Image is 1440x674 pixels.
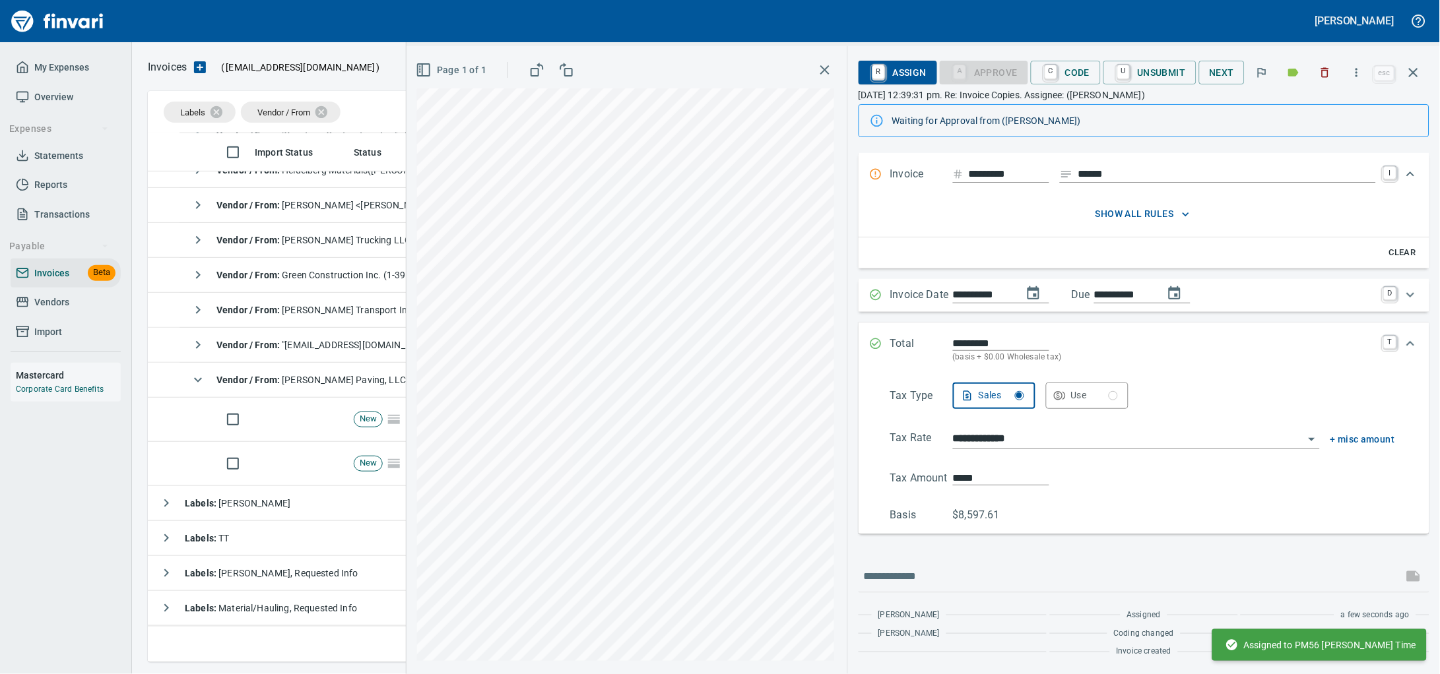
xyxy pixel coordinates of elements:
[224,61,376,74] span: [EMAIL_ADDRESS][DOMAIN_NAME]
[1159,278,1191,309] button: change due date
[890,507,953,523] p: Basis
[11,317,121,347] a: Import
[216,200,587,210] span: [PERSON_NAME] <[PERSON_NAME][EMAIL_ADDRESS][DOMAIN_NAME]>
[216,305,282,315] strong: Vendor / From :
[255,144,330,160] span: Import Status
[859,322,1429,377] div: Expand
[1031,61,1101,84] button: CCode
[979,387,1024,404] div: Sales
[216,375,453,385] span: [PERSON_NAME] Paving, LLC. (1-30389)
[11,53,121,82] a: My Expenses
[216,270,425,280] span: Green Construction Inc. (1-39539)
[1114,61,1186,84] span: Unsubmit
[859,377,1429,534] div: Expand
[1384,336,1397,349] a: T
[213,61,380,74] p: ( )
[890,166,953,183] p: Invoice
[255,144,313,160] span: Import Status
[1127,609,1161,622] span: Assigned
[11,141,121,171] a: Statements
[1018,278,1049,309] button: change date
[216,340,282,350] strong: Vendor / From :
[383,413,405,423] span: Pages Split
[34,177,67,193] span: Reports
[216,235,455,245] span: [PERSON_NAME] Trucking LLC (1-10247)
[185,533,218,543] strong: Labels :
[185,498,218,508] strong: Labels :
[88,265,115,280] span: Beta
[1117,645,1172,658] span: Invoice created
[383,457,405,468] span: Pages Split
[34,148,83,164] span: Statements
[4,117,114,141] button: Expenses
[185,568,358,578] span: [PERSON_NAME], Requested Info
[1303,430,1321,448] button: Open
[869,61,927,84] span: Assign
[890,336,953,364] p: Total
[354,144,381,160] span: Status
[11,82,121,112] a: Overview
[216,200,282,210] strong: Vendor / From :
[413,58,492,82] button: Page 1 of 1
[185,498,290,508] span: [PERSON_NAME]
[164,102,236,123] div: Labels
[859,61,937,84] button: RAssign
[241,102,341,123] div: Vendor / From
[1375,66,1394,80] a: esc
[257,107,310,117] span: Vendor / From
[185,603,357,613] span: Material/Hauling, Requested Info
[34,59,89,76] span: My Expenses
[9,121,109,137] span: Expenses
[953,166,964,182] svg: Invoice number
[1226,638,1416,652] span: Assigned to PM56 [PERSON_NAME] Time
[1041,61,1090,84] span: Code
[1247,58,1276,87] button: Flag
[187,59,213,75] button: Upload an Invoice
[216,165,282,175] strong: Vendor / From :
[953,351,1376,364] p: (basis + $0.00 Wholesale tax)
[34,89,73,106] span: Overview
[1117,65,1130,79] a: U
[890,202,1395,226] button: show all rules
[1199,61,1245,85] button: Next
[1384,166,1397,179] a: I
[1103,61,1196,84] button: UUnsubmit
[216,340,597,350] span: "[EMAIL_ADDRESS][DOMAIN_NAME]" <[EMAIL_ADDRESS][DOMAIN_NAME]>
[859,279,1429,312] div: Expand
[16,368,121,383] h6: Mastercard
[216,375,282,385] strong: Vendor / From :
[418,62,486,78] span: Page 1 of 1
[34,265,69,282] span: Invoices
[890,388,953,409] p: Tax Type
[1398,561,1429,592] span: This records your message into the invoice and notifies anyone mentioned
[896,206,1390,222] span: show all rules
[34,294,69,311] span: Vendors
[953,383,1035,409] button: Sales
[216,305,456,315] span: [PERSON_NAME] Transport Inc (1-11004)
[8,5,107,37] a: Finvari
[878,627,940,640] span: [PERSON_NAME]
[9,238,109,255] span: Payable
[1384,287,1397,300] a: D
[890,470,953,486] p: Tax Amount
[1311,58,1340,87] button: Discard
[1385,245,1421,260] span: Clear
[354,144,399,160] span: Status
[216,235,282,245] strong: Vendor / From :
[859,88,1429,102] p: [DATE] 12:39:31 pm. Re: Invoice Copies. Assignee: ([PERSON_NAME])
[180,107,205,117] span: Labels
[890,430,953,449] p: Tax Rate
[11,259,121,288] a: InvoicesBeta
[4,234,114,259] button: Payable
[34,324,62,340] span: Import
[859,153,1429,197] div: Expand
[890,287,953,304] p: Invoice Date
[1330,431,1395,448] button: + misc amount
[16,384,104,394] a: Corporate Card Benefits
[892,109,1418,133] div: Waiting for Approval from ([PERSON_NAME])
[940,65,1028,77] div: Coding Required
[1315,14,1394,28] h5: [PERSON_NAME]
[953,507,1016,523] p: $8,597.61
[354,413,382,425] span: New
